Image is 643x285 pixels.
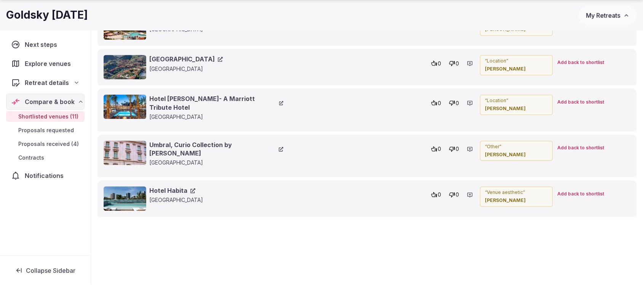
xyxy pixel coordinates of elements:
button: Collapse Sidebar [6,262,85,279]
span: 0 [456,145,459,153]
p: “ Location ” [485,58,548,64]
span: 0 [438,60,441,67]
span: Compare & book [25,97,75,106]
img: Umbral, Curio Collection by Hilton cover photo [104,141,146,165]
span: Collapse Sidebar [26,267,75,274]
button: 0 [429,189,444,200]
button: 0 [447,98,462,108]
span: Add back to shortlist [558,145,605,151]
span: Add back to shortlist [558,191,605,197]
a: Notifications [6,168,85,184]
a: Hotel [PERSON_NAME]- A Marriott Tribute Hotel [149,94,283,112]
span: 0 [456,191,459,199]
a: Contracts [6,152,85,163]
img: Hotel Adeline Scottsdale- A Marriott Tribute Hotel cover photo [104,94,146,119]
p: “ Location ” [485,98,548,104]
a: Proposals received (4) [6,139,85,149]
span: Shortlisted venues (11) [18,113,78,120]
button: 0 [447,58,462,69]
span: Contracts [18,154,44,162]
span: 0 [456,60,459,67]
span: 0 [438,145,441,153]
img: Hilton Phoenix Tapatio Cliffs Resort cover photo [104,55,146,79]
cite: [PERSON_NAME] [485,197,548,204]
a: Explore venues [6,56,85,72]
span: My Retreats [586,11,621,19]
cite: [PERSON_NAME] [485,152,548,158]
h1: Goldsky [DATE] [6,8,88,22]
a: Hotel Habita [149,186,195,195]
a: Next steps [6,37,85,53]
a: Proposals requested [6,125,85,136]
span: 0 [456,99,459,107]
span: 0 [438,191,441,199]
span: Proposals requested [18,126,74,134]
cite: [PERSON_NAME] [485,106,548,112]
p: [GEOGRAPHIC_DATA] [149,159,283,167]
span: Retreat details [25,78,69,87]
span: Add back to shortlist [558,59,605,66]
button: 0 [429,58,444,69]
p: “ Venue aesthetic ” [485,189,548,196]
a: Shortlisted venues (11) [6,111,85,122]
span: Explore venues [25,59,74,68]
span: Notifications [25,171,67,180]
span: Add back to shortlist [558,99,605,106]
span: 0 [438,99,441,107]
a: [GEOGRAPHIC_DATA] [149,55,223,63]
button: My Retreats [579,6,637,25]
cite: [PERSON_NAME] [485,66,548,72]
a: Umbral, Curio Collection by [PERSON_NAME] [149,141,283,158]
button: 0 [447,189,462,200]
p: [GEOGRAPHIC_DATA] [149,196,283,204]
span: Proposals received (4) [18,140,79,148]
button: 0 [429,98,444,108]
p: [GEOGRAPHIC_DATA] [149,113,283,121]
span: Next steps [25,40,60,49]
p: [GEOGRAPHIC_DATA] [149,65,283,73]
img: Hotel Habita cover photo [104,186,146,211]
button: 0 [447,144,462,154]
button: 0 [429,144,444,154]
p: “ Other ” [485,144,548,150]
